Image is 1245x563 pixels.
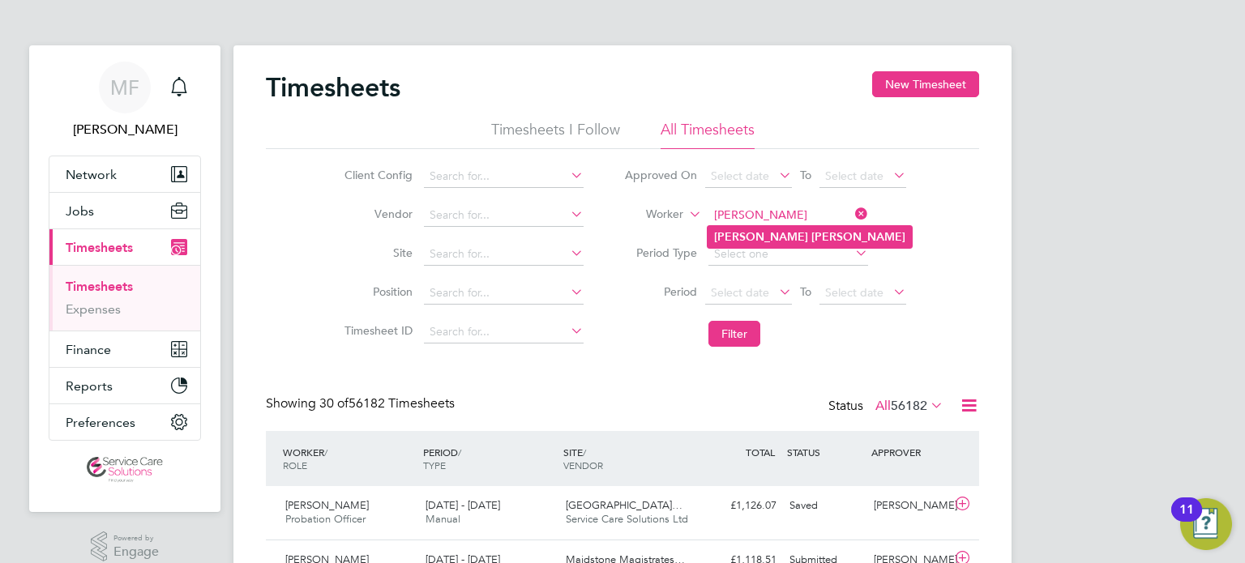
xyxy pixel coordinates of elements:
label: Approved On [624,168,697,182]
span: [PERSON_NAME] [285,498,369,512]
span: / [583,446,586,459]
span: / [458,446,461,459]
span: TYPE [423,459,446,471]
span: Timesheets [66,240,133,255]
input: Search for... [424,204,584,227]
span: Jobs [66,203,94,219]
label: Period Type [624,245,697,260]
b: [PERSON_NAME] [714,230,808,244]
span: 30 of [319,395,349,412]
input: Search for... [708,204,868,227]
span: [GEOGRAPHIC_DATA]… [566,498,682,512]
span: MF [110,77,139,98]
button: New Timesheet [872,71,979,97]
label: Site [340,245,413,260]
span: Probation Officer [285,512,366,526]
button: Preferences [49,404,200,440]
span: [DATE] - [DATE] [426,498,500,512]
label: Client Config [340,168,413,182]
li: Timesheets I Follow [491,120,620,149]
a: Expenses [66,301,121,317]
div: [PERSON_NAME] [867,493,952,519]
a: Timesheets [66,279,133,294]
input: Search for... [424,243,584,266]
input: Search for... [424,321,584,343]
span: ROLE [283,459,307,471]
input: Search for... [424,282,584,305]
label: All [875,398,943,414]
li: All Timesheets [661,120,755,149]
button: Reports [49,368,200,403]
nav: Main navigation [29,45,220,512]
button: Filter [708,321,760,347]
span: / [324,446,327,459]
span: Engage [113,545,159,559]
span: Reports [66,378,113,394]
span: Select date [825,285,883,300]
span: 56182 Timesheets [319,395,455,412]
input: Search for... [424,165,584,188]
div: SITE [559,437,700,480]
div: Timesheets [49,265,200,331]
a: Go to home page [49,457,201,483]
span: Finance [66,342,111,357]
img: servicecare-logo-retina.png [87,457,163,483]
span: 56182 [891,398,927,414]
div: APPROVER [867,437,952,467]
div: £1,126.07 [699,493,783,519]
a: Powered byEngage [91,531,160,562]
span: TOTAL [746,446,775,459]
span: Select date [711,168,769,183]
label: Position [340,284,413,299]
span: Preferences [66,415,135,430]
span: Select date [711,285,769,300]
span: Megan Ford [49,120,201,139]
button: Finance [49,331,200,367]
div: 11 [1179,510,1194,531]
button: Timesheets [49,229,200,265]
div: PERIOD [419,437,559,480]
span: Network [66,167,117,182]
span: Powered by [113,531,159,545]
div: Status [828,395,947,418]
button: Open Resource Center, 11 new notifications [1180,498,1232,550]
span: Service Care Solutions Ltd [566,512,688,526]
div: WORKER [279,437,419,480]
div: Saved [783,493,867,519]
span: Select date [825,168,883,183]
input: Select one [708,243,868,266]
div: Showing [266,395,458,412]
div: STATUS [783,437,867,467]
span: To [795,281,816,302]
label: Timesheet ID [340,323,413,338]
label: Period [624,284,697,299]
span: To [795,164,816,186]
button: Jobs [49,193,200,228]
a: MF[PERSON_NAME] [49,62,201,139]
span: Manual [426,512,460,526]
span: VENDOR [563,459,603,471]
b: [PERSON_NAME] [811,230,905,244]
label: Vendor [340,207,413,221]
label: Worker [610,207,683,223]
button: Network [49,156,200,192]
h2: Timesheets [266,71,400,104]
